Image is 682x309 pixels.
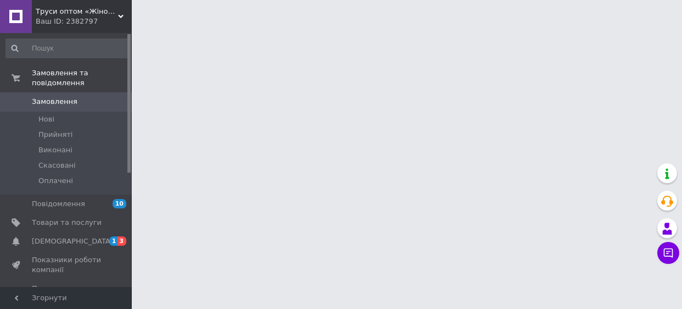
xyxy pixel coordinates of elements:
span: Оплачені [38,176,73,186]
span: Панель управління [32,284,102,304]
span: Нові [38,114,54,124]
span: Виконані [38,145,72,155]
span: 1 [109,236,118,246]
div: Ваш ID: 2382797 [36,16,132,26]
span: [DEMOGRAPHIC_DATA] [32,236,113,246]
span: Показники роботи компанії [32,255,102,275]
span: Труси оптом «Жіноча Радість» - представник фабрики білизни [36,7,118,16]
span: Замовлення та повідомлення [32,68,132,88]
span: Товари та послуги [32,218,102,228]
span: Прийняті [38,130,72,140]
span: 3 [118,236,126,246]
span: 10 [113,199,126,208]
span: Повідомлення [32,199,85,209]
span: Скасовані [38,161,76,170]
button: Чат з покупцем [657,242,679,264]
input: Пошук [5,38,130,58]
span: Замовлення [32,97,77,107]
